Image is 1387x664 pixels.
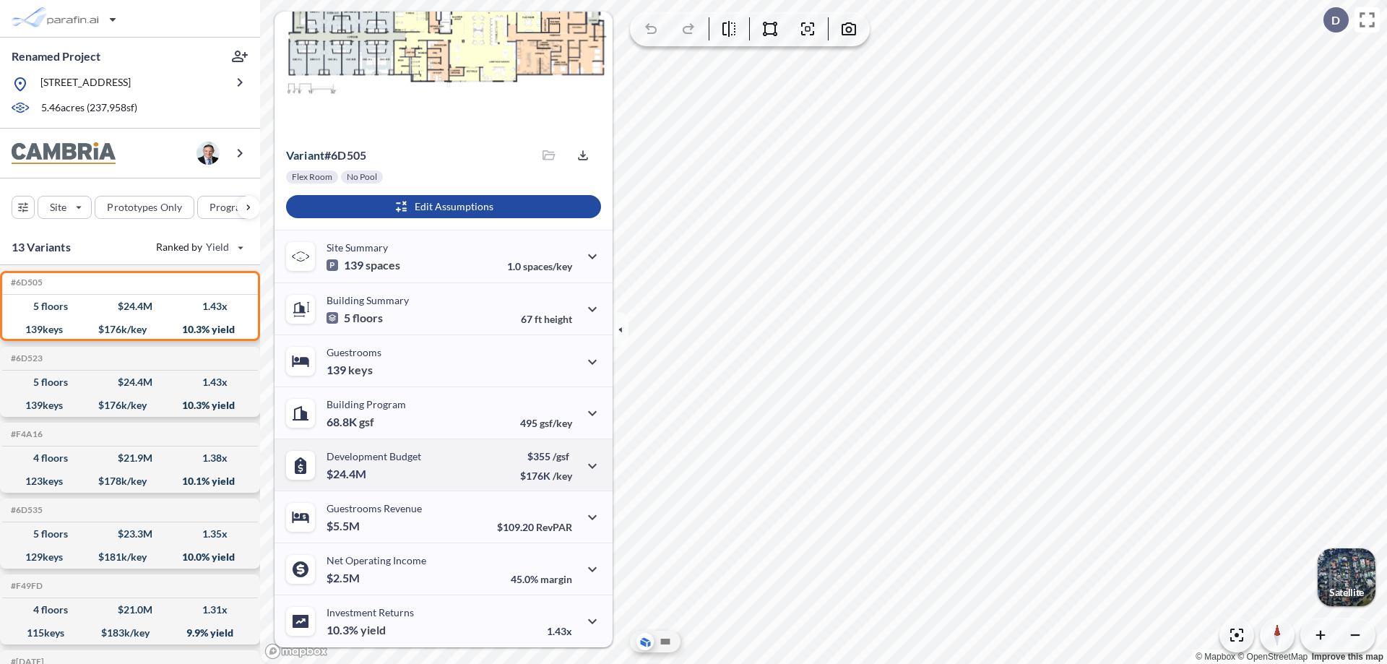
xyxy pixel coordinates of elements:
[1318,548,1375,606] button: Switcher ImageSatellite
[206,240,230,254] span: Yield
[1329,587,1364,598] p: Satellite
[292,171,332,183] p: Flex Room
[520,417,572,429] p: 495
[497,521,572,533] p: $109.20
[327,294,409,306] p: Building Summary
[353,311,383,325] span: floors
[197,196,275,219] button: Program
[540,417,572,429] span: gsf/key
[286,195,601,218] button: Edit Assumptions
[347,171,377,183] p: No Pool
[327,311,383,325] p: 5
[327,241,388,254] p: Site Summary
[636,633,654,650] button: Aerial View
[327,623,386,637] p: 10.3%
[286,148,324,162] span: Variant
[523,260,572,272] span: spaces/key
[348,363,373,377] span: keys
[196,142,220,165] img: user logo
[547,625,572,637] p: 1.43x
[1312,652,1383,662] a: Improve this map
[40,75,131,93] p: [STREET_ADDRESS]
[360,623,386,637] span: yield
[415,199,493,214] p: Edit Assumptions
[540,573,572,585] span: margin
[264,643,328,660] a: Mapbox homepage
[327,571,362,585] p: $2.5M
[286,148,366,163] p: # 6d505
[657,633,674,650] button: Site Plan
[544,313,572,325] span: height
[144,236,253,259] button: Ranked by Yield
[327,554,426,566] p: Net Operating Income
[327,606,414,618] p: Investment Returns
[520,450,572,462] p: $355
[1196,652,1235,662] a: Mapbox
[327,450,421,462] p: Development Budget
[12,48,100,64] p: Renamed Project
[521,313,572,325] p: 67
[507,260,572,272] p: 1.0
[327,363,373,377] p: 139
[366,258,400,272] span: spaces
[95,196,194,219] button: Prototypes Only
[1237,652,1308,662] a: OpenStreetMap
[327,346,381,358] p: Guestrooms
[327,398,406,410] p: Building Program
[41,100,137,116] p: 5.46 acres ( 237,958 sf)
[107,200,182,215] p: Prototypes Only
[1331,14,1340,27] p: D
[38,196,92,219] button: Site
[359,415,374,429] span: gsf
[511,573,572,585] p: 45.0%
[1318,548,1375,606] img: Switcher Image
[535,313,542,325] span: ft
[8,429,43,439] h5: Click to copy the code
[327,258,400,272] p: 139
[12,238,71,256] p: 13 Variants
[327,467,368,481] p: $24.4M
[8,353,43,363] h5: Click to copy the code
[327,415,374,429] p: 68.8K
[327,502,422,514] p: Guestrooms Revenue
[12,142,116,165] img: BrandImage
[209,200,250,215] p: Program
[327,519,362,533] p: $5.5M
[8,277,43,288] h5: Click to copy the code
[520,470,572,482] p: $176K
[8,505,43,515] h5: Click to copy the code
[50,200,66,215] p: Site
[8,581,43,591] h5: Click to copy the code
[553,470,572,482] span: /key
[536,521,572,533] span: RevPAR
[553,450,569,462] span: /gsf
